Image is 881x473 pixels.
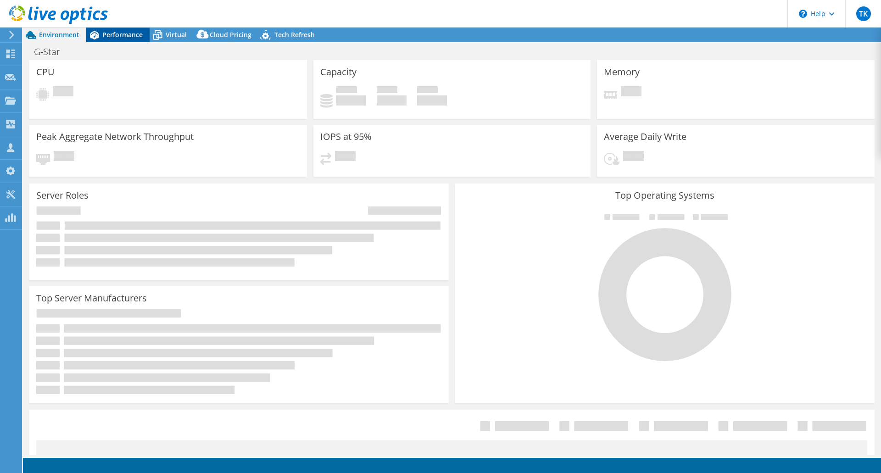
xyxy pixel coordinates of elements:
span: Tech Refresh [274,30,315,39]
span: Pending [623,151,644,163]
h1: G-Star [30,47,74,57]
span: Pending [54,151,74,163]
h4: 0 GiB [377,95,407,106]
h3: Peak Aggregate Network Throughput [36,132,194,142]
span: Pending [621,86,641,99]
h4: 0 GiB [417,95,447,106]
h4: 0 GiB [336,95,366,106]
h3: Top Server Manufacturers [36,293,147,303]
span: Virtual [166,30,187,39]
h3: Capacity [320,67,357,77]
span: Free [377,86,397,95]
span: Cloud Pricing [210,30,251,39]
h3: Memory [604,67,640,77]
h3: IOPS at 95% [320,132,372,142]
span: Used [336,86,357,95]
h3: Average Daily Write [604,132,686,142]
span: Performance [102,30,143,39]
span: Total [417,86,438,95]
svg: \n [799,10,807,18]
span: Pending [53,86,73,99]
span: TK [856,6,871,21]
h3: Server Roles [36,190,89,200]
h3: CPU [36,67,55,77]
h3: Top Operating Systems [462,190,868,200]
span: Environment [39,30,79,39]
span: Pending [335,151,356,163]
